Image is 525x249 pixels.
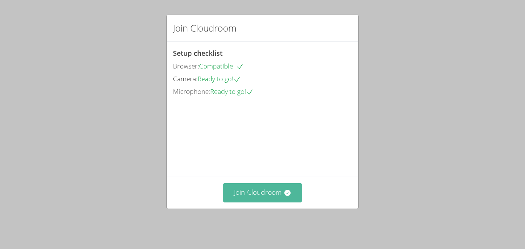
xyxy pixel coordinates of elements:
span: Camera: [173,74,198,83]
span: Setup checklist [173,48,223,58]
span: Ready to go! [198,74,241,83]
span: Microphone: [173,87,210,96]
span: Ready to go! [210,87,254,96]
h2: Join Cloudroom [173,21,236,35]
button: Join Cloudroom [223,183,302,202]
span: Compatible [199,62,244,70]
span: Browser: [173,62,199,70]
